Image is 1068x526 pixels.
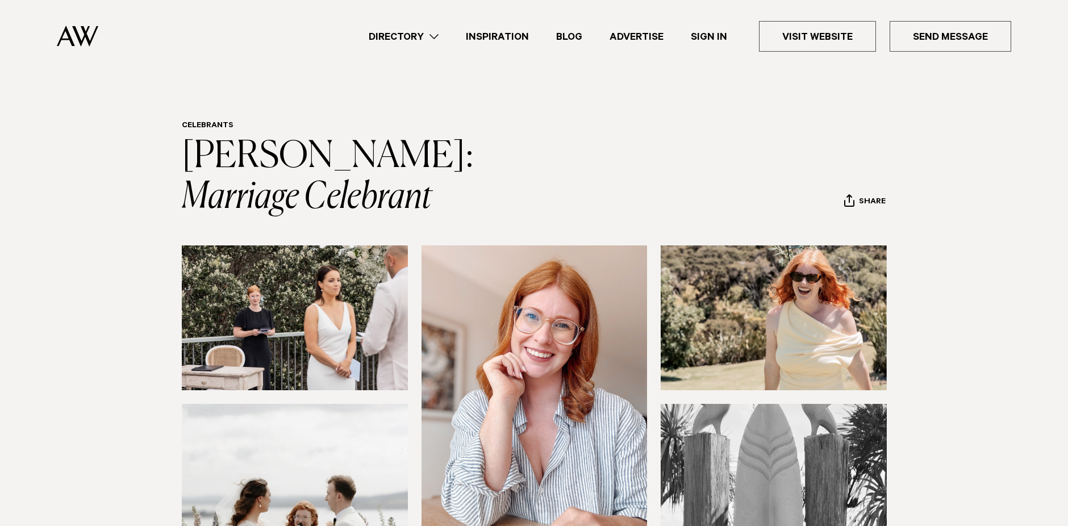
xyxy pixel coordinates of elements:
a: Sign In [677,29,741,44]
a: Advertise [596,29,677,44]
img: Auckland Weddings Logo [57,26,98,47]
a: [PERSON_NAME]: Marriage Celebrant [182,139,479,216]
a: Inspiration [452,29,543,44]
button: Share [844,194,886,211]
a: Directory [355,29,452,44]
a: Celebrants [182,122,233,131]
a: Visit Website [759,21,876,52]
a: Blog [543,29,596,44]
a: Send Message [890,21,1011,52]
span: Share [859,197,886,208]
